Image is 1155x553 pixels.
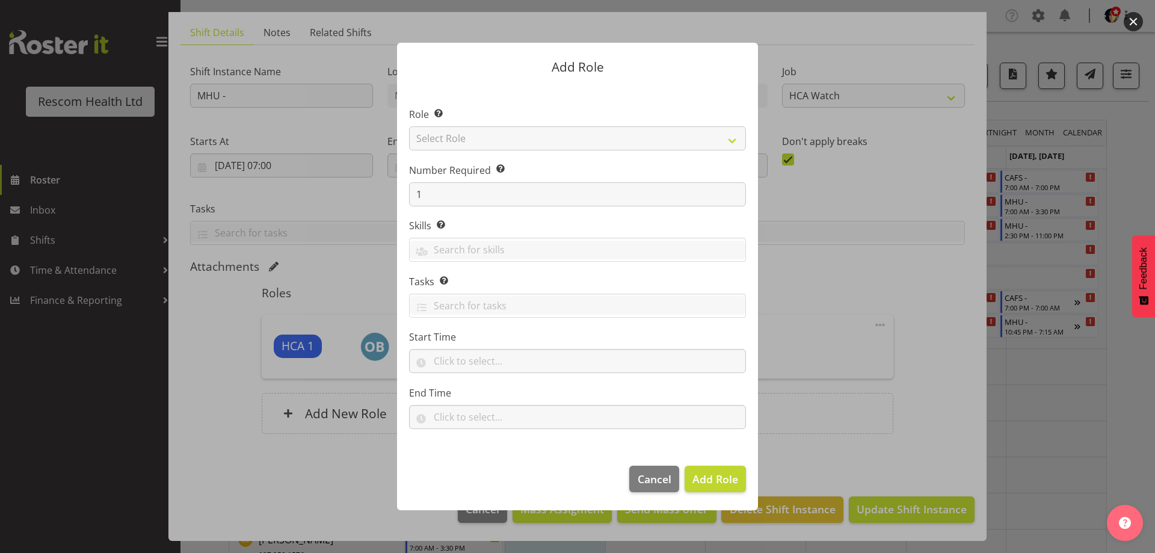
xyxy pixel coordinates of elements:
[409,386,746,400] label: End Time
[409,274,746,289] label: Tasks
[410,241,745,259] input: Search for skills
[409,349,746,373] input: Click to select...
[685,466,746,492] button: Add Role
[409,107,746,122] label: Role
[409,330,746,344] label: Start Time
[692,472,738,486] span: Add Role
[410,296,745,315] input: Search for tasks
[1119,517,1131,529] img: help-xxl-2.png
[409,61,746,73] p: Add Role
[638,471,671,487] span: Cancel
[409,218,746,233] label: Skills
[629,466,679,492] button: Cancel
[1132,235,1155,317] button: Feedback - Show survey
[409,405,746,429] input: Click to select...
[409,163,746,178] label: Number Required
[1138,247,1149,289] span: Feedback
